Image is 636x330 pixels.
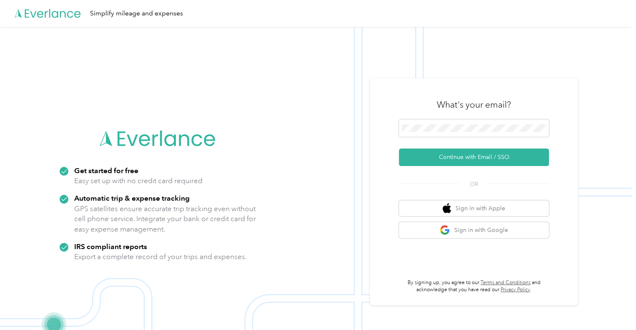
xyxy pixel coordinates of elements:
[440,225,450,235] img: google logo
[74,204,256,234] p: GPS satellites ensure accurate trip tracking even without cell phone service. Integrate your bank...
[399,279,549,294] p: By signing up, you agree to our and acknowledge that you have read our .
[74,194,190,202] strong: Automatic trip & expense tracking
[74,176,203,186] p: Easy set up with no credit card required
[459,180,488,189] span: OR
[74,166,138,175] strong: Get started for free
[399,222,549,238] button: google logoSign in with Google
[74,242,147,251] strong: IRS compliant reports
[74,252,247,262] p: Export a complete record of your trips and expenses.
[399,149,549,166] button: Continue with Email / SSO
[90,8,183,19] div: Simplify mileage and expenses
[501,287,530,293] a: Privacy Policy
[481,280,531,286] a: Terms and Conditions
[399,200,549,217] button: apple logoSign in with Apple
[437,99,511,111] h3: What's your email?
[443,203,451,214] img: apple logo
